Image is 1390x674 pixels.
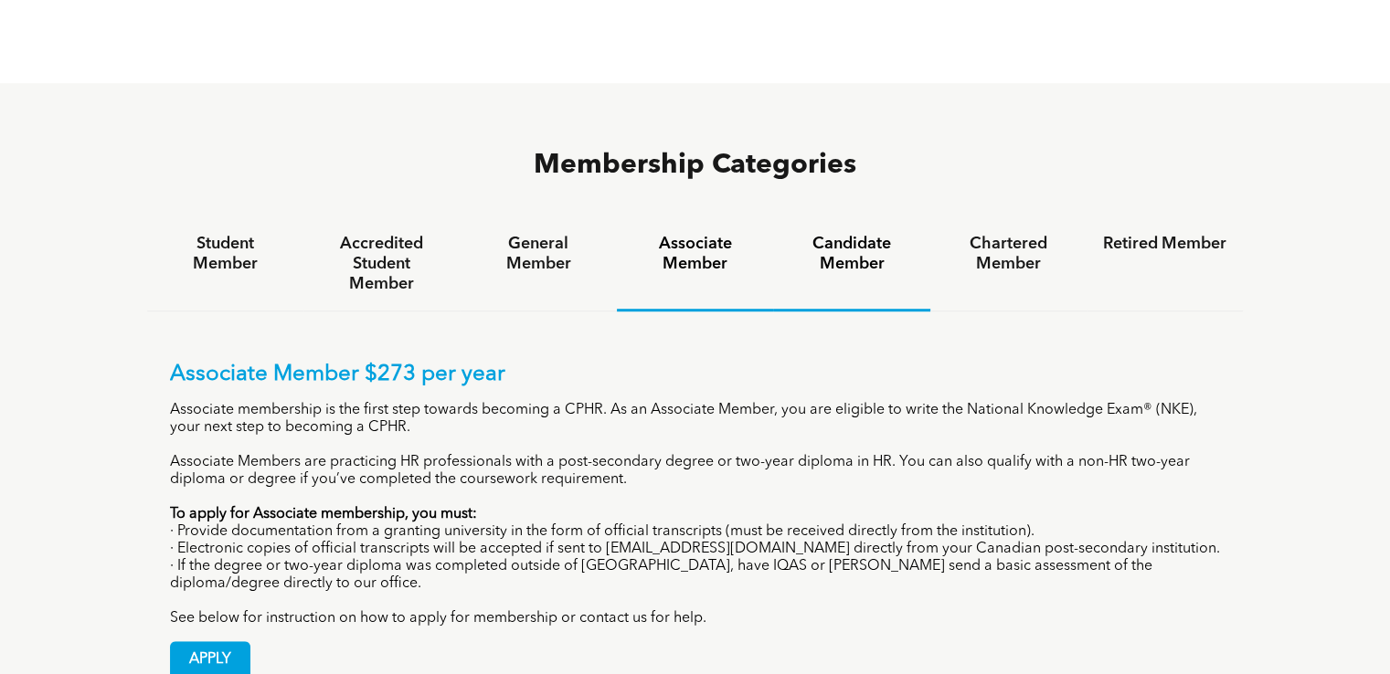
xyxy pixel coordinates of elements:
[320,234,443,294] h4: Accredited Student Member
[170,454,1221,489] p: Associate Members are practicing HR professionals with a post-secondary degree or two-year diplom...
[170,507,477,521] strong: To apply for Associate membership, you must:
[790,234,913,274] h4: Candidate Member
[1103,234,1226,254] h4: Retired Member
[164,234,287,274] h4: Student Member
[170,541,1221,558] p: · Electronic copies of official transcripts will be accepted if sent to [EMAIL_ADDRESS][DOMAIN_NA...
[947,234,1070,274] h4: Chartered Member
[170,362,1221,388] p: Associate Member $273 per year
[170,610,1221,627] p: See below for instruction on how to apply for membership or contact us for help.
[170,523,1221,541] p: · Provide documentation from a granting university in the form of official transcripts (must be r...
[170,558,1221,593] p: · If the degree or two-year diploma was completed outside of [GEOGRAPHIC_DATA], have IQAS or [PER...
[534,152,856,179] span: Membership Categories
[633,234,757,274] h4: Associate Member
[170,402,1221,437] p: Associate membership is the first step towards becoming a CPHR. As an Associate Member, you are e...
[476,234,600,274] h4: General Member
